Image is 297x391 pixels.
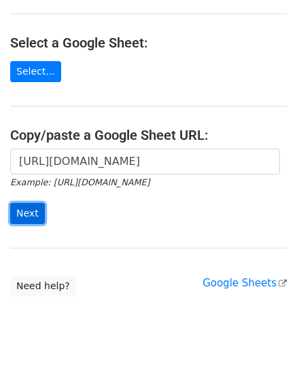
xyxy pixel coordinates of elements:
iframe: Chat Widget [229,326,297,391]
div: Widget de chat [229,326,297,391]
a: Need help? [10,276,76,297]
a: Select... [10,61,61,82]
small: Example: [URL][DOMAIN_NAME] [10,177,150,187]
input: Paste your Google Sheet URL here [10,149,280,174]
h4: Select a Google Sheet: [10,35,287,51]
a: Google Sheets [203,277,287,289]
input: Next [10,203,45,224]
h4: Copy/paste a Google Sheet URL: [10,127,287,143]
